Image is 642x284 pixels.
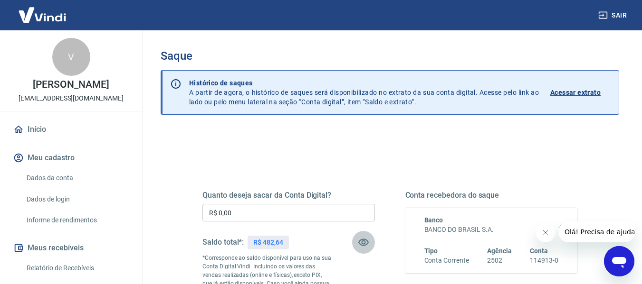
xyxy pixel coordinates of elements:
[405,191,578,200] h5: Conta recebedora do saque
[23,258,131,278] a: Relatório de Recebíveis
[202,191,375,200] h5: Quanto deseja sacar da Conta Digital?
[11,147,131,168] button: Meu cadastro
[161,49,619,63] h3: Saque
[559,221,634,242] iframe: Mensagem da empresa
[530,247,548,255] span: Conta
[596,7,631,24] button: Sair
[424,256,469,266] h6: Conta Corrente
[6,7,80,14] span: Olá! Precisa de ajuda?
[23,168,131,188] a: Dados da conta
[19,93,124,103] p: [EMAIL_ADDRESS][DOMAIN_NAME]
[536,223,555,242] iframe: Fechar mensagem
[23,211,131,230] a: Informe de rendimentos
[11,0,73,29] img: Vindi
[33,80,109,90] p: [PERSON_NAME]
[424,216,443,224] span: Banco
[202,238,244,247] h5: Saldo total*:
[604,246,634,276] iframe: Botão para abrir a janela de mensagens
[487,256,512,266] h6: 2502
[11,238,131,258] button: Meus recebíveis
[550,88,601,97] p: Acessar extrato
[52,38,90,76] div: V
[11,119,131,140] a: Início
[424,247,438,255] span: Tipo
[424,225,559,235] h6: BANCO DO BRASIL S.A.
[189,78,539,88] p: Histórico de saques
[189,78,539,107] p: A partir de agora, o histórico de saques será disponibilizado no extrato da sua conta digital. Ac...
[530,256,558,266] h6: 114913-0
[550,78,611,107] a: Acessar extrato
[487,247,512,255] span: Agência
[23,190,131,209] a: Dados de login
[253,238,283,247] p: R$ 482,64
